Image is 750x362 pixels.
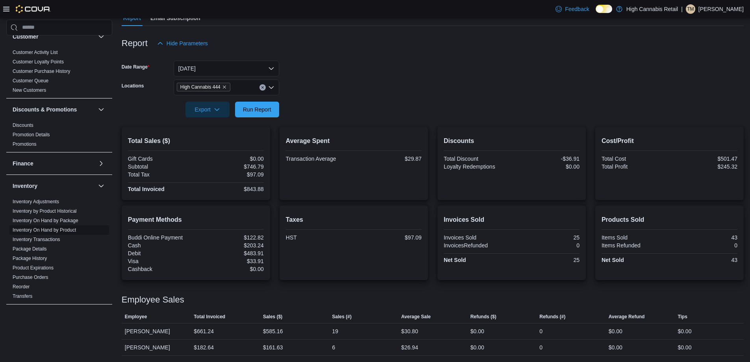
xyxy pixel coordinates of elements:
span: Employee [125,314,147,320]
button: Inventory [13,182,95,190]
a: Customer Activity List [13,50,58,55]
h3: Finance [13,160,33,167]
div: $0.00 [197,156,264,162]
button: Export [185,102,230,117]
div: Loyalty Redemptions [444,163,510,170]
button: [DATE] [174,61,279,76]
span: Refunds ($) [470,314,496,320]
h2: Invoices Sold [444,215,580,225]
div: $122.82 [197,234,264,241]
button: Clear input [259,84,266,91]
div: InvoicesRefunded [444,242,510,249]
div: 0 [671,242,737,249]
strong: Net Sold [602,257,624,263]
div: Debit [128,250,194,256]
div: 19 [332,327,339,336]
a: Reorder [13,284,30,290]
a: Inventory by Product Historical [13,208,77,214]
div: Items Sold [602,234,668,241]
span: New Customers [13,87,46,93]
button: Remove High Cannabis 444 from selection in this group [222,85,227,89]
h2: Products Sold [602,215,737,225]
div: $0.00 [609,343,622,352]
a: Package History [13,256,47,261]
div: 43 [671,257,737,263]
button: Hide Parameters [154,35,211,51]
span: High Cannabis 444 [180,83,220,91]
div: [PERSON_NAME] [122,340,191,355]
h2: Payment Methods [128,215,264,225]
div: 0 [513,242,580,249]
a: Customer Loyalty Points [13,59,64,65]
a: Transfers [13,293,32,299]
div: 43 [671,234,737,241]
p: [PERSON_NAME] [698,4,744,14]
a: Customer Purchase History [13,69,70,74]
span: Average Refund [609,314,645,320]
div: Buddi Online Payment [128,234,194,241]
a: Inventory On Hand by Package [13,218,78,223]
a: Promotions [13,141,37,147]
div: 25 [513,257,580,263]
h3: Report [122,39,148,48]
div: 25 [513,234,580,241]
strong: Total Invoiced [128,186,165,192]
span: Report [123,10,141,26]
a: Customer Queue [13,78,48,84]
span: Inventory On Hand by Product [13,227,76,233]
p: | [681,4,683,14]
a: Discounts [13,123,33,128]
div: 0 [539,327,543,336]
span: Tips [678,314,687,320]
h3: Inventory [13,182,37,190]
a: Promotion Details [13,132,50,137]
div: $501.47 [671,156,737,162]
span: Customer Queue [13,78,48,84]
button: Finance [96,159,106,168]
div: $97.09 [355,234,422,241]
div: $0.00 [513,163,580,170]
span: Package History [13,255,47,262]
h2: Cost/Profit [602,136,737,146]
span: Promotion Details [13,132,50,138]
span: Inventory Adjustments [13,199,59,205]
div: $0.00 [678,343,691,352]
h2: Total Sales ($) [128,136,264,146]
div: Gift Cards [128,156,194,162]
div: Inventory [6,197,112,304]
div: Tonisha Misuraca [686,4,695,14]
div: $661.24 [194,327,214,336]
div: Total Tax [128,171,194,178]
span: Inventory On Hand by Package [13,217,78,224]
div: $30.80 [401,327,418,336]
button: Open list of options [268,84,274,91]
div: Cash [128,242,194,249]
a: Product Expirations [13,265,54,271]
h3: Employee Sales [122,295,184,304]
h3: Discounts & Promotions [13,106,77,113]
button: Customer [13,33,95,41]
div: $843.88 [197,186,264,192]
button: Inventory [96,181,106,191]
a: Purchase Orders [13,275,48,280]
div: HST [286,234,352,241]
div: 0 [539,343,543,352]
button: Customer [96,32,106,41]
div: $746.79 [197,163,264,170]
span: Inventory Transactions [13,236,60,243]
div: [PERSON_NAME] [122,323,191,339]
div: Visa [128,258,194,264]
img: Cova [16,5,51,13]
div: $0.00 [609,327,622,336]
span: Feedback [565,5,589,13]
div: $245.32 [671,163,737,170]
span: Customer Purchase History [13,68,70,74]
span: Average Sale [401,314,431,320]
span: Reorder [13,284,30,290]
div: $483.91 [197,250,264,256]
button: Discounts & Promotions [96,105,106,114]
